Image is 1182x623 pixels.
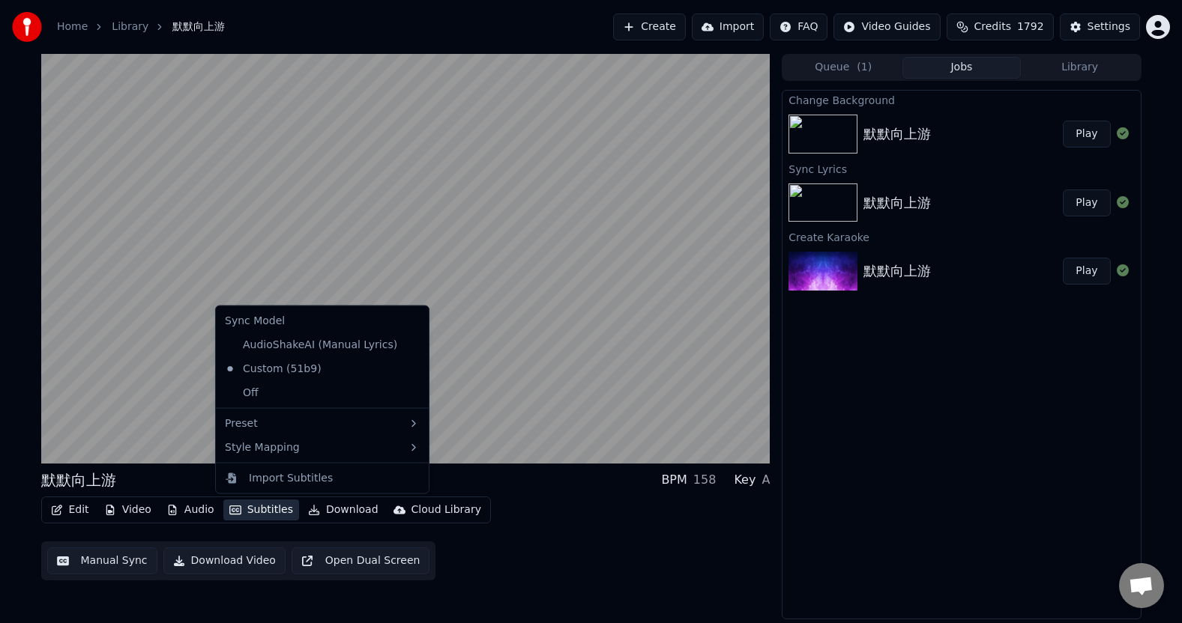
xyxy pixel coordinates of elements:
div: AudioShakeAI (Manual Lyrics) [219,332,403,356]
a: Home [57,19,88,34]
div: Import Subtitles [249,470,333,485]
div: Sync Lyrics [783,159,1140,177]
a: Library [112,19,148,34]
div: 默默向上游 [41,469,116,490]
button: Download Video [163,547,286,574]
div: 默默向上游 [863,261,931,282]
button: Library [1021,57,1139,79]
button: Play [1063,189,1110,216]
div: Cloud Library [411,502,481,517]
div: 158 [693,471,717,489]
button: Jobs [902,57,1021,79]
button: Import [692,13,764,40]
div: Custom (51b9) [219,356,328,380]
div: 默默向上游 [863,124,931,145]
button: Play [1063,258,1110,285]
span: Credits [974,19,1011,34]
button: Manual Sync [47,547,157,574]
button: Queue [784,57,902,79]
div: Preset [219,411,426,435]
button: FAQ [770,13,827,40]
div: Sync Model [219,309,426,333]
span: 默默向上游 [172,19,225,34]
div: Settings [1088,19,1130,34]
span: ( 1 ) [857,60,872,75]
div: 默默向上游 [863,192,931,213]
div: Style Mapping [219,435,426,459]
div: Open chat [1119,563,1164,608]
div: A [762,471,770,489]
nav: breadcrumb [57,19,225,34]
button: Video [98,499,157,520]
span: 1792 [1017,19,1044,34]
button: Audio [160,499,220,520]
div: Off [219,380,426,404]
button: Create [613,13,686,40]
button: Settings [1060,13,1140,40]
div: BPM [661,471,687,489]
button: Subtitles [223,499,299,520]
button: Download [302,499,385,520]
button: Edit [45,499,95,520]
img: youka [12,12,42,42]
button: Video Guides [833,13,940,40]
button: Play [1063,121,1110,148]
div: Key [734,471,756,489]
button: Credits1792 [947,13,1054,40]
div: Change Background [783,91,1140,109]
button: Open Dual Screen [292,547,430,574]
div: Create Karaoke [783,228,1140,246]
